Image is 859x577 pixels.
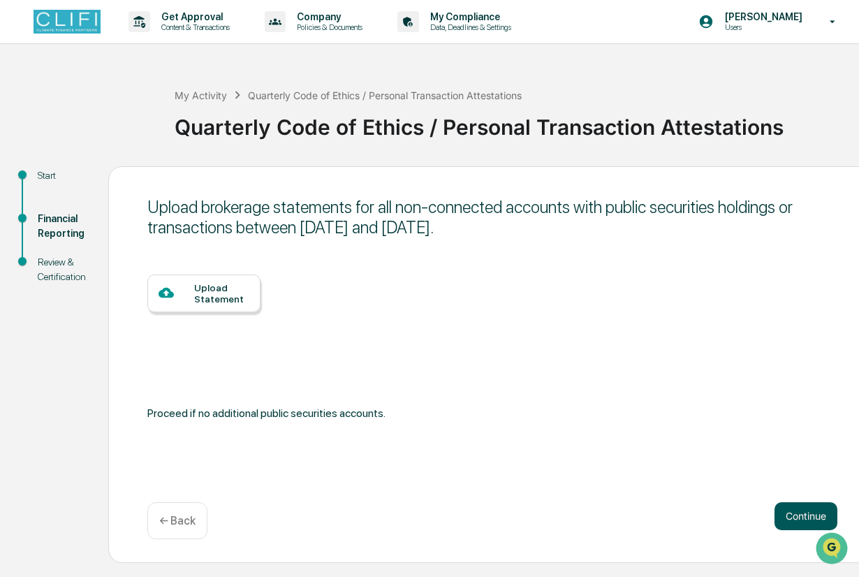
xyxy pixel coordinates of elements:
a: 🔎Data Lookup [8,196,94,221]
div: My Activity [175,89,227,101]
div: Quarterly Code of Ethics / Personal Transaction Attestations [248,89,522,101]
span: Pylon [139,236,169,247]
div: Proceed if no additional public securities accounts. [147,403,837,423]
img: 1746055101610-c473b297-6a78-478c-a979-82029cc54cd1 [14,106,39,131]
span: Attestations [115,175,173,189]
div: Upload Statement [194,282,249,305]
button: Start new chat [237,110,254,127]
p: Policies & Documents [286,22,369,32]
div: 🖐️ [14,177,25,188]
p: Get Approval [150,11,237,22]
p: My Compliance [419,11,518,22]
div: Start [38,168,86,183]
p: Content & Transactions [150,22,237,32]
p: ← Back [159,514,196,527]
p: Company [286,11,369,22]
div: We're available if you need us! [47,120,177,131]
div: Review & Certification [38,255,86,284]
div: Financial Reporting [38,212,86,241]
div: Start new chat [47,106,229,120]
div: Upload brokerage statements for all non-connected accounts with public securities holdings or tra... [147,197,837,238]
p: Data, Deadlines & Settings [419,22,518,32]
iframe: Open customer support [814,531,852,569]
div: 🗄️ [101,177,112,188]
p: Users [714,22,809,32]
img: logo [34,10,101,34]
a: 🗄️Attestations [96,170,179,195]
div: Quarterly Code of Ethics / Personal Transaction Attestations [175,103,852,140]
span: Data Lookup [28,202,88,216]
a: Powered byPylon [98,235,169,247]
p: How can we help? [14,29,254,51]
div: 🔎 [14,203,25,214]
a: 🖐️Preclearance [8,170,96,195]
button: Continue [774,502,837,530]
p: [PERSON_NAME] [714,11,809,22]
span: Preclearance [28,175,90,189]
